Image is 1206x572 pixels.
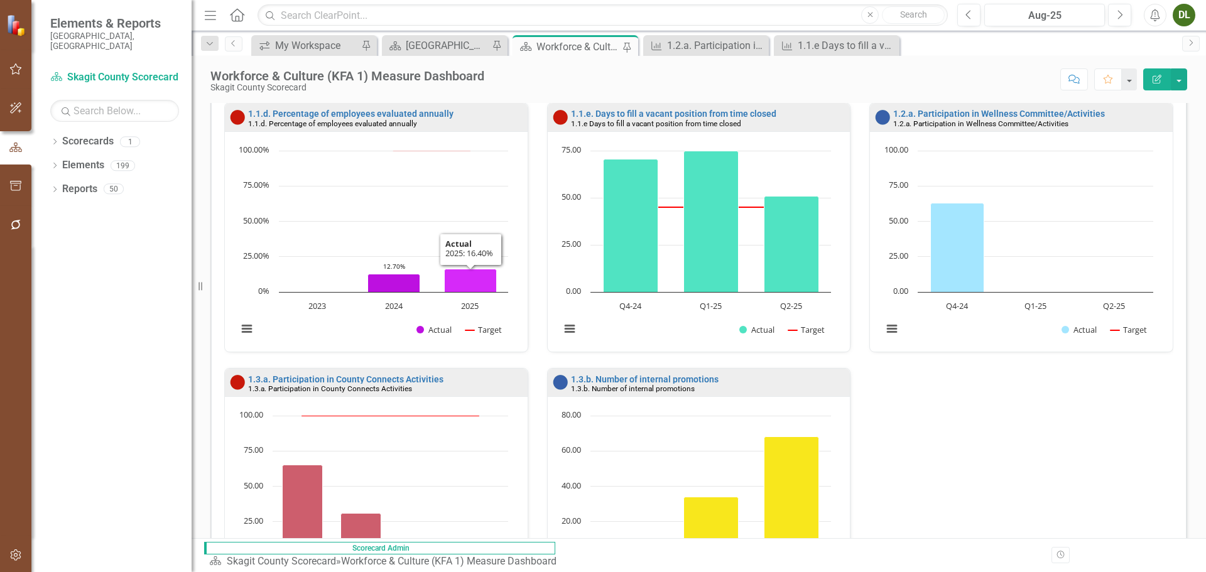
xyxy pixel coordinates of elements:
[244,480,263,491] text: 50.00
[884,144,908,155] text: 100.00
[571,109,776,119] a: 1.1.e. Days to fill a vacant position from time closed
[248,384,412,393] small: 1.3.a. Participation in County Connects Activities
[893,285,908,296] text: 0.00
[931,151,1115,293] g: Actual, series 1 of 2. Bar series with 3 bars.
[683,151,738,292] path: Q1-25, 74.9. Actual.
[571,374,719,384] a: 1.3.b. Number of internal promotions
[875,110,890,125] img: No Information
[300,413,482,418] g: Target, series 2 of 2. Line with 4 data points.
[739,324,774,335] button: Show Actual
[780,300,801,311] text: Q2-25
[553,375,568,390] img: No Information
[764,196,818,292] path: Q2-25, 51. Actual.
[630,436,818,557] g: Actual, series 1 of 2. Bar series with 3 bars.
[308,300,326,311] text: 2023
[283,465,323,557] path: Q1-25, 65. Actual.
[562,238,581,249] text: 25.00
[243,179,269,190] text: 75.00%
[50,100,179,122] input: Search Below...
[553,110,568,125] img: Below Plan
[258,285,269,296] text: 0%
[368,274,420,292] path: 2024, 12.7. Actual.
[62,134,114,149] a: Scorecards
[50,31,179,51] small: [GEOGRAPHIC_DATA], [GEOGRAPHIC_DATA]
[619,300,642,311] text: Q4-24
[231,144,514,348] svg: Interactive chart
[547,102,851,352] div: Double-Click to Edit
[416,324,452,335] button: Show Actual
[243,250,269,261] text: 25.00%
[104,184,124,195] div: 50
[248,109,454,119] a: 1.1.d. Percentage of employees evaluated annually
[893,119,1068,128] small: 1.2.a. Participation in Wellness Committee/Activities
[275,38,358,53] div: My Workspace
[562,480,581,491] text: 40.00
[571,384,695,393] small: 1.3.b. Number of internal promotions
[120,136,140,147] div: 1
[931,203,984,292] path: Q4-24, 63. Actual.
[248,374,443,384] a: 1.3.a. Participation in County Connects Activities
[62,182,97,197] a: Reports
[210,69,484,83] div: Workforce & Culture (KFA 1) Measure Dashboard
[946,300,969,311] text: Q4-24
[667,38,766,53] div: 1.2.a. Participation in Wellness Committee/Activities
[562,144,581,155] text: 75.00
[955,148,960,153] g: Target, series 2 of 2. Line with 3 data points.
[248,119,417,128] small: 1.1.d. Percentage of employees evaluated annually
[554,144,844,348] div: Chart. Highcharts interactive chart.
[406,38,489,53] div: [GEOGRAPHIC_DATA] Page
[603,159,658,292] path: Q4-24, 70.4. Actual.
[788,324,825,335] button: Show Target
[445,269,497,292] path: 2025, 16.4. Actual.
[1024,300,1046,311] text: Q1-25
[230,110,245,125] img: Below Plan
[341,513,381,557] path: Q2-25, 31. Actual.
[603,151,818,292] g: Actual, series 1 of 2. Bar series with 3 bars.
[317,148,473,153] g: Target, series 2 of 2. Line with 3 data points.
[561,320,579,338] button: View chart menu, Chart
[227,555,336,567] a: Skagit County Scorecard
[460,257,482,266] text: 16.40%
[239,144,269,155] text: 100.00%
[882,6,945,24] button: Search
[984,4,1105,26] button: Aug-25
[1111,324,1148,335] button: Show Target
[317,269,497,292] g: Actual, series 1 of 2. Bar series with 3 bars.
[341,555,557,567] div: Workforce & Culture (KFA 1) Measure Dashboard
[50,70,179,85] a: Skagit County Scorecard
[231,144,521,348] div: Chart. Highcharts interactive chart.
[889,250,908,261] text: 25.00
[571,119,741,128] small: 1.1.e Days to fill a vacant position from time closed
[209,554,562,569] div: »
[254,38,358,53] a: My Workspace
[989,8,1100,23] div: Aug-25
[777,38,896,53] a: 1.1.e Days to fill a vacant position from time closed
[111,160,135,171] div: 199
[5,13,29,37] img: ClearPoint Strategy
[1062,324,1097,335] button: Show Actual
[204,542,555,554] span: Scorecard Admin
[385,300,403,311] text: 2024
[465,324,503,335] button: Show Target
[258,4,948,26] input: Search ClearPoint...
[876,144,1166,348] div: Chart. Highcharts interactive chart.
[1173,4,1195,26] button: DL
[889,179,908,190] text: 75.00
[210,83,484,92] div: Skagit County Scorecard
[238,320,256,338] button: View chart menu, Chart
[889,215,908,226] text: 50.00
[536,39,619,55] div: Workforce & Culture (KFA 1) Measure Dashboard
[244,444,263,455] text: 75.00
[62,158,104,173] a: Elements
[1103,300,1125,311] text: Q2-25
[764,436,818,557] path: 2024, 68. Actual.
[244,515,263,526] text: 25.00
[239,409,263,420] text: 100.00
[646,38,766,53] a: 1.2.a. Participation in Wellness Committee/Activities
[683,497,738,557] path: 2023, 34. Actual.
[876,144,1160,348] svg: Interactive chart
[243,215,269,226] text: 50.00%
[900,9,927,19] span: Search
[562,409,581,420] text: 80.00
